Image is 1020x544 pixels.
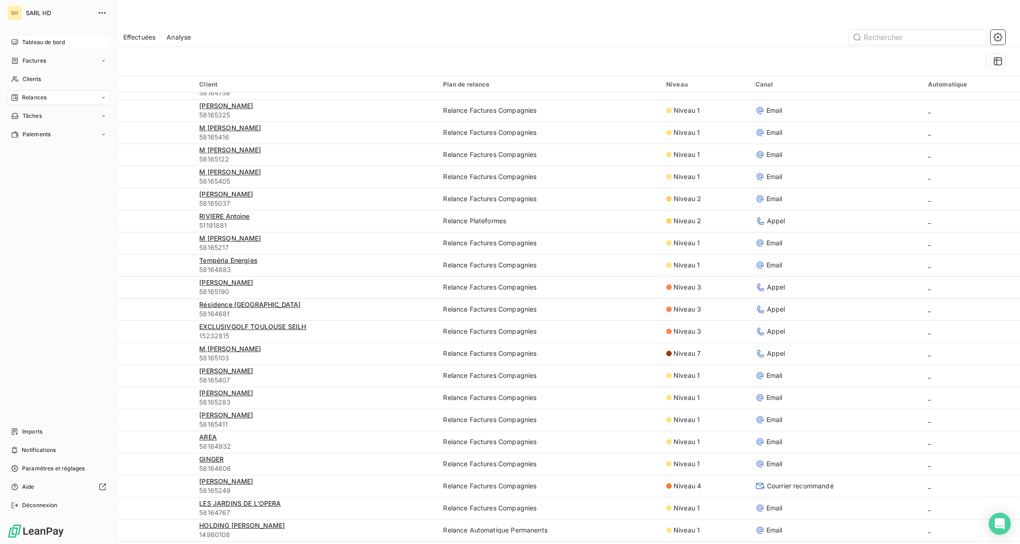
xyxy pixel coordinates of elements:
[766,260,783,270] span: Email
[22,483,35,491] span: Aide
[199,88,432,98] span: 58164758
[23,130,51,139] span: Paiements
[438,99,661,122] td: Relance Factures Compagnies
[199,345,261,353] span: M [PERSON_NAME]
[199,81,218,88] span: Client
[199,102,253,110] span: [PERSON_NAME]
[767,283,785,292] span: Appel
[438,144,661,166] td: Relance Factures Compagnies
[674,437,700,446] span: Niveau 1
[674,172,700,181] span: Niveau 1
[7,424,110,439] a: Imports
[674,238,700,248] span: Niveau 1
[23,57,46,65] span: Factures
[674,526,700,535] span: Niveau 1
[674,150,700,159] span: Niveau 1
[674,283,701,292] span: Niveau 3
[666,81,744,88] div: Niveau
[199,155,432,164] span: 58165122
[438,497,661,519] td: Relance Factures Compagnies
[438,122,661,144] td: Relance Factures Compagnies
[674,481,701,491] span: Niveau 4
[928,526,931,534] span: _
[199,389,253,397] span: [PERSON_NAME]
[199,530,432,539] span: 14960108
[674,459,700,469] span: Niveau 1
[199,455,224,463] span: GINGER
[928,438,931,446] span: _
[928,327,931,335] span: _
[199,190,253,198] span: [PERSON_NAME]
[123,33,156,42] span: Effectuées
[438,298,661,320] td: Relance Factures Compagnies
[22,38,65,46] span: Tableau de bord
[22,446,56,454] span: Notifications
[199,278,253,286] span: [PERSON_NAME]
[928,128,931,136] span: _
[755,81,917,88] div: Canal
[199,146,261,154] span: M [PERSON_NAME]
[674,371,700,380] span: Niveau 1
[674,216,701,226] span: Niveau 2
[22,93,46,102] span: Relances
[199,331,432,341] span: 15232815
[438,210,661,232] td: Relance Plateformes
[766,459,783,469] span: Email
[199,477,253,485] span: [PERSON_NAME]
[7,109,110,123] a: Tâches
[438,342,661,365] td: Relance Factures Compagnies
[199,420,432,429] span: 58165411
[928,173,931,180] span: _
[199,353,432,363] span: 58165103
[7,72,110,87] a: Clients
[438,431,661,453] td: Relance Factures Compagnies
[7,461,110,476] a: Paramètres et réglages
[928,283,931,291] span: _
[849,30,987,45] input: Rechercher
[928,371,931,379] span: _
[438,453,661,475] td: Relance Factures Compagnies
[199,265,432,274] span: 58164883
[766,150,783,159] span: Email
[766,526,783,535] span: Email
[438,365,661,387] td: Relance Factures Compagnies
[928,239,931,247] span: _
[674,393,700,402] span: Niveau 1
[22,428,42,436] span: Imports
[674,503,700,513] span: Niveau 1
[443,81,655,88] div: Plan de relance
[199,442,432,451] span: 58164932
[438,166,661,188] td: Relance Factures Compagnies
[438,320,661,342] td: Relance Factures Compagnies
[767,305,785,314] span: Appel
[22,464,85,473] span: Paramètres et réglages
[766,437,783,446] span: Email
[26,9,92,17] span: SARL HD
[199,234,261,242] span: M [PERSON_NAME]
[199,508,432,517] span: 58164767
[438,188,661,210] td: Relance Factures Compagnies
[199,301,300,308] span: Résidence [GEOGRAPHIC_DATA]
[199,243,432,252] span: 58165217
[199,212,249,220] span: RIVIERE Antoine
[438,387,661,409] td: Relance Factures Compagnies
[438,475,661,497] td: Relance Factures Compagnies
[928,394,931,401] span: _
[7,53,110,68] a: Factures
[199,464,432,473] span: 58164606
[767,327,785,336] span: Appel
[7,35,110,50] a: Tableau de bord
[928,460,931,468] span: _
[7,127,110,142] a: Paiements
[438,409,661,431] td: Relance Factures Compagnies
[928,261,931,269] span: _
[199,287,432,296] span: 58165190
[928,504,931,512] span: _
[199,177,432,186] span: 58165405
[7,6,22,20] div: SH
[199,168,261,176] span: M [PERSON_NAME]
[766,128,783,137] span: Email
[766,503,783,513] span: Email
[674,305,701,314] span: Niveau 3
[438,232,661,254] td: Relance Factures Compagnies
